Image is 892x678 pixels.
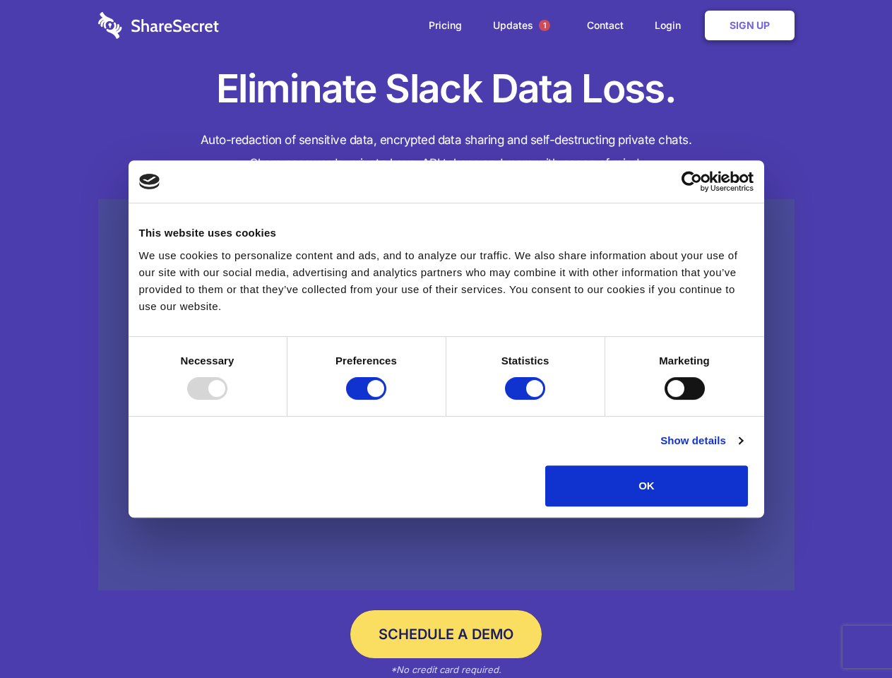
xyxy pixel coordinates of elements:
em: *No credit card required. [391,664,501,675]
h1: Eliminate Slack Data Loss. [98,64,795,114]
a: Wistia video thumbnail [98,199,795,591]
a: Usercentrics Cookiebot - opens in a new window [630,171,754,192]
strong: Preferences [335,355,397,367]
div: We use cookies to personalize content and ads, and to analyze our traffic. We also share informat... [139,247,754,315]
strong: Statistics [501,355,549,367]
a: Pricing [415,4,476,47]
a: Contact [573,4,638,47]
button: OK [545,465,748,506]
img: logo-wordmark-white-trans-d4663122ce5f474addd5e946df7df03e33cb6a1c49d2221995e7729f52c070b2.svg [98,12,219,39]
a: Sign Up [705,11,795,40]
strong: Marketing [659,355,710,367]
a: Schedule a Demo [350,610,542,658]
strong: Necessary [181,355,234,367]
span: 1 [539,20,550,31]
h4: Auto-redaction of sensitive data, encrypted data sharing and self-destructing private chats. Shar... [98,129,795,175]
a: Show details [660,432,742,449]
img: logo [139,174,160,189]
a: Login [641,4,702,47]
div: This website uses cookies [139,225,754,242]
